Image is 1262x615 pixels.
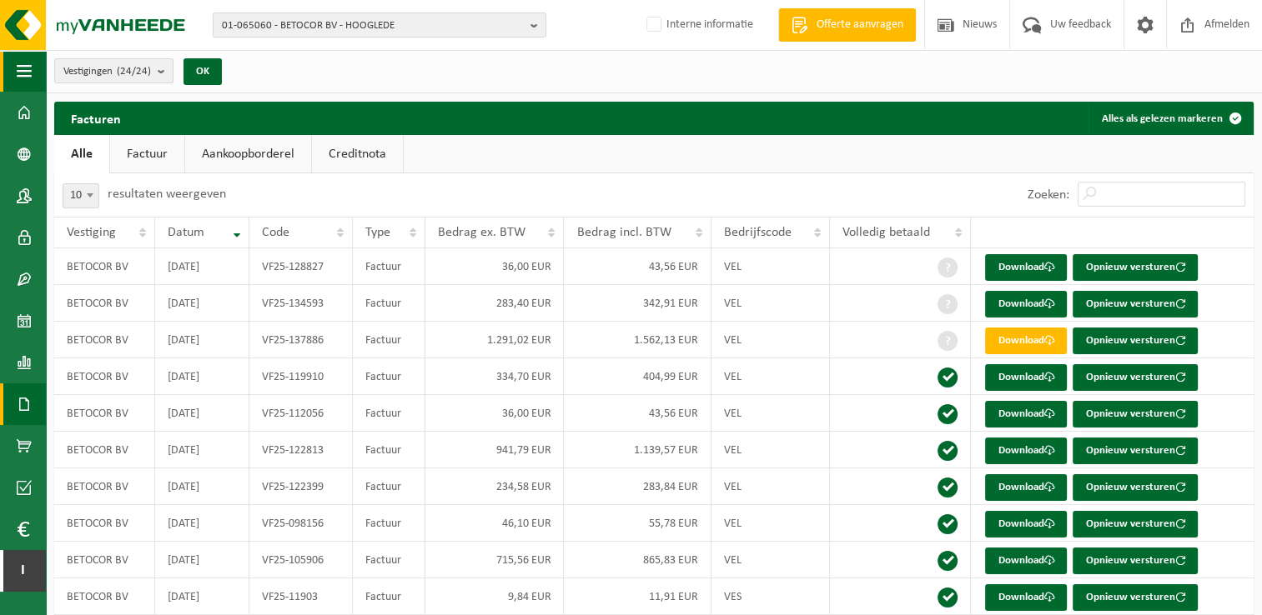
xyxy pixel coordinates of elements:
span: 01-065060 - BETOCOR BV - HOOGLEDE [222,13,524,38]
button: Opnieuw versturen [1073,511,1198,537]
span: Code [262,226,289,239]
a: Download [985,327,1067,354]
td: [DATE] [155,358,249,395]
a: Factuur [110,135,184,173]
td: 334,70 EUR [425,358,565,395]
td: VF25-128827 [249,248,353,285]
td: 1.291,02 EUR [425,322,565,358]
td: VF25-098156 [249,505,353,542]
label: resultaten weergeven [108,187,226,201]
td: Factuur [353,542,425,578]
td: Factuur [353,468,425,505]
span: Vestiging [67,226,116,239]
td: VEL [711,248,830,285]
td: [DATE] [155,322,249,358]
td: 9,84 EUR [425,578,565,615]
span: 10 [63,183,99,208]
td: VF25-137886 [249,322,353,358]
button: 01-065060 - BETOCOR BV - HOOGLEDE [213,12,546,37]
td: 342,91 EUR [564,285,711,322]
td: 55,78 EUR [564,505,711,542]
a: Download [985,364,1067,391]
td: 36,00 EUR [425,248,565,285]
td: VEL [711,395,830,432]
a: Download [985,291,1067,317]
a: Download [985,584,1067,611]
td: VEL [711,468,830,505]
td: VEL [711,542,830,578]
a: Download [985,474,1067,501]
td: VF25-105906 [249,542,353,578]
td: BETOCOR BV [54,322,155,358]
span: Bedrag incl. BTW [576,226,671,239]
span: Bedrag ex. BTW [438,226,525,239]
button: OK [184,58,222,85]
td: 283,84 EUR [564,468,711,505]
td: [DATE] [155,578,249,615]
td: [DATE] [155,432,249,468]
a: Download [985,511,1067,537]
a: Download [985,437,1067,464]
td: BETOCOR BV [54,578,155,615]
h2: Facturen [54,102,138,134]
td: 36,00 EUR [425,395,565,432]
td: VES [711,578,830,615]
td: VF25-122813 [249,432,353,468]
td: VF25-122399 [249,468,353,505]
td: 234,58 EUR [425,468,565,505]
td: BETOCOR BV [54,395,155,432]
td: VF25-119910 [249,358,353,395]
span: 10 [63,184,98,207]
td: 1.562,13 EUR [564,322,711,358]
td: 941,79 EUR [425,432,565,468]
td: Factuur [353,395,425,432]
td: VF25-11903 [249,578,353,615]
td: VF25-112056 [249,395,353,432]
td: [DATE] [155,468,249,505]
td: 43,56 EUR [564,395,711,432]
td: 43,56 EUR [564,248,711,285]
button: Vestigingen(24/24) [54,58,173,83]
label: Interne informatie [643,12,753,37]
td: Factuur [353,248,425,285]
td: VEL [711,285,830,322]
td: 11,91 EUR [564,578,711,615]
td: VEL [711,358,830,395]
td: VEL [711,322,830,358]
button: Alles als gelezen markeren [1089,102,1252,135]
td: 46,10 EUR [425,505,565,542]
span: Vestigingen [63,59,151,84]
td: Factuur [353,322,425,358]
span: I [17,550,29,592]
a: Aankoopborderel [185,135,311,173]
td: 283,40 EUR [425,285,565,322]
td: 404,99 EUR [564,358,711,395]
span: Type [365,226,390,239]
td: VF25-134593 [249,285,353,322]
td: Factuur [353,285,425,322]
td: [DATE] [155,285,249,322]
td: BETOCOR BV [54,358,155,395]
a: Download [985,254,1067,281]
button: Opnieuw versturen [1073,254,1198,281]
td: Factuur [353,578,425,615]
td: BETOCOR BV [54,505,155,542]
td: VEL [711,505,830,542]
span: Offerte aanvragen [812,17,908,33]
button: Opnieuw versturen [1073,401,1198,427]
button: Opnieuw versturen [1073,327,1198,354]
td: BETOCOR BV [54,468,155,505]
td: [DATE] [155,505,249,542]
a: Alle [54,135,109,173]
button: Opnieuw versturen [1073,584,1198,611]
span: Datum [168,226,204,239]
a: Offerte aanvragen [778,8,916,42]
button: Opnieuw versturen [1073,547,1198,574]
button: Opnieuw versturen [1073,474,1198,501]
td: [DATE] [155,248,249,285]
td: BETOCOR BV [54,248,155,285]
button: Opnieuw versturen [1073,291,1198,317]
td: BETOCOR BV [54,285,155,322]
td: VEL [711,432,830,468]
td: 715,56 EUR [425,542,565,578]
